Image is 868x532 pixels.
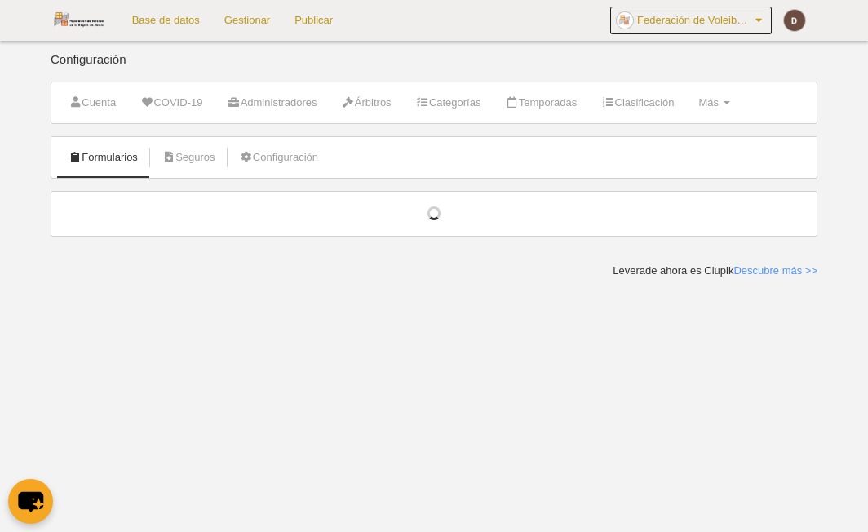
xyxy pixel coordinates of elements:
a: Descubre más >> [733,264,817,277]
a: Configuración [231,145,327,170]
span: Más [699,96,720,109]
a: COVID-19 [131,91,211,115]
div: Leverade ahora es Clupik [613,264,817,278]
a: Más [690,91,739,115]
div: Configuración [51,53,817,82]
div: Cargando [68,206,800,221]
a: Clasificación [592,91,683,115]
a: Cuenta [60,91,125,115]
a: Administradores [218,91,325,115]
button: chat-button [8,479,53,524]
img: Federación de Voleibol de la Región de Murcia [51,10,107,29]
a: Categorías [407,91,490,115]
span: Federación de Voleibol de la [GEOGRAPHIC_DATA][PERSON_NAME] [637,12,751,29]
img: OazHODiFHzb9.30x30.jpg [617,12,633,29]
a: Federación de Voleibol de la [GEOGRAPHIC_DATA][PERSON_NAME] [610,7,772,34]
a: Temporadas [496,91,586,115]
a: Seguros [153,145,224,170]
a: Árbitros [333,91,401,115]
a: Formularios [60,145,147,170]
img: c2l6ZT0zMHgzMCZmcz05JnRleHQ9RCZiZz02ZDRjNDE%3D.png [784,10,805,31]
